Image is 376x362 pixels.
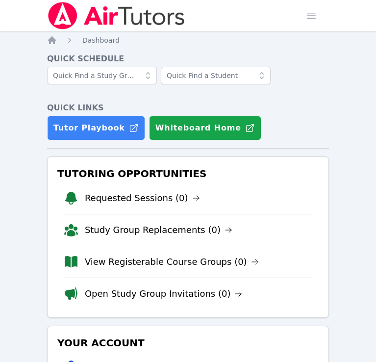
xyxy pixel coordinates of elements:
[149,116,261,140] button: Whiteboard Home
[47,53,329,65] h4: Quick Schedule
[55,334,321,352] h3: Your Account
[82,35,120,45] a: Dashboard
[47,35,329,45] nav: Breadcrumb
[85,287,243,301] a: Open Study Group Invitations (0)
[85,255,259,269] a: View Registerable Course Groups (0)
[47,116,145,140] a: Tutor Playbook
[82,36,120,44] span: Dashboard
[47,102,329,114] h4: Quick Links
[55,165,321,182] h3: Tutoring Opportunities
[161,67,271,84] input: Quick Find a Student
[47,67,157,84] input: Quick Find a Study Group
[47,2,186,29] img: Air Tutors
[85,223,232,237] a: Study Group Replacements (0)
[85,191,200,205] a: Requested Sessions (0)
